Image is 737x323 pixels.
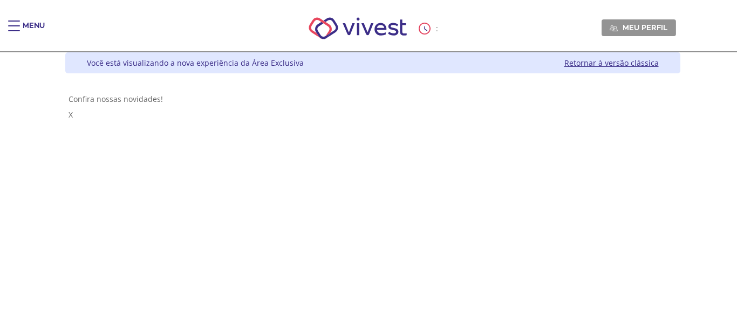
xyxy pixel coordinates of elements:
span: Meu perfil [623,23,667,32]
div: Menu [23,20,45,42]
a: Meu perfil [602,19,676,36]
span: X [69,109,73,120]
div: Você está visualizando a nova experiência da Área Exclusiva [87,58,304,68]
div: Confira nossas novidades! [69,94,677,104]
div: : [419,23,440,35]
img: Vivest [297,5,419,51]
img: Meu perfil [610,24,618,32]
a: Retornar à versão clássica [564,58,659,68]
div: Vivest [57,52,680,323]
